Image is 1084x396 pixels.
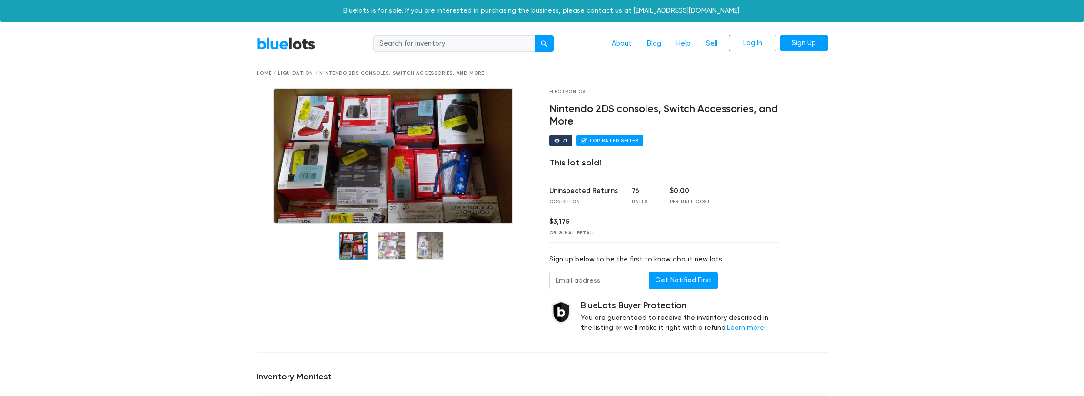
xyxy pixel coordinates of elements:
[562,138,568,143] div: 71
[780,35,828,52] a: Sign Up
[549,230,595,237] div: Original Retail
[549,88,779,96] div: Electronics
[589,138,638,143] div: Top Rated Seller
[373,35,535,52] input: Search for inventory
[670,186,711,196] div: $0.00
[257,70,828,77] div: Home / Liquidation / Nintendo 2DS consoles, Switch Accessories, and More
[698,35,725,53] a: Sell
[549,272,649,289] input: Email address
[604,35,639,53] a: About
[727,324,764,332] a: Learn more
[581,300,779,333] div: You are guaranteed to receive the inventory described in the listing or we'll make it right with ...
[549,103,779,128] h4: Nintendo 2DS consoles, Switch Accessories, and More
[649,272,718,289] button: Get Notified First
[632,198,656,205] div: Units
[257,37,316,50] a: BlueLots
[549,254,779,265] div: Sign up below to be the first to know about new lots.
[549,198,618,205] div: Condition
[669,35,698,53] a: Help
[632,186,656,196] div: 76
[549,158,779,168] div: This lot sold!
[729,35,776,52] a: Log In
[273,88,513,224] img: WIN_20180807_12_39_20_Pro_1_2.jpg
[670,198,711,205] div: Per Unit Cost
[639,35,669,53] a: Blog
[549,186,618,196] div: Uninspected Returns
[549,300,573,324] img: buyer_protection_shield-3b65640a83011c7d3ede35a8e5a80bfdfaa6a97447f0071c1475b91a4b0b3d01.png
[549,217,595,227] div: $3,175
[257,372,828,382] h5: Inventory Manifest
[581,300,779,311] h5: BlueLots Buyer Protection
